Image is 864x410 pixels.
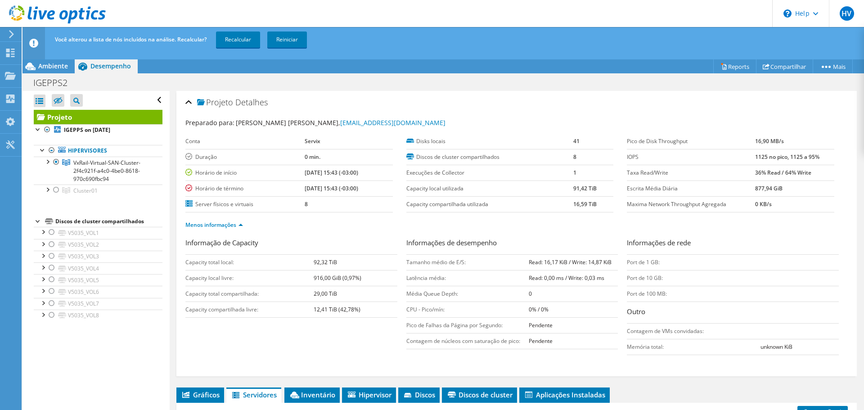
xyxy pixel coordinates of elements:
[34,157,162,185] a: VxRail-Virtual-SAN-Cluster-2f4c921f-a4c0-4be0-8618-970c690fbc94
[305,185,358,192] b: [DATE] 15:43 (-03:00)
[34,298,162,310] a: V5035_VOL7
[406,137,574,146] label: Disks locais
[197,98,233,107] span: Projeto
[185,286,314,302] td: Capacity total compartilhada:
[627,270,727,286] td: Port de 10 GB:
[406,238,618,250] h3: Informações de desempenho
[305,169,358,176] b: [DATE] 15:43 (-03:00)
[34,185,162,196] a: Cluster01
[713,59,756,73] a: Reports
[627,286,727,302] td: Port de 100 MB:
[185,254,314,270] td: Capacity total local:
[406,254,529,270] td: Tamanho médio de E/S:
[406,153,574,162] label: Discos de cluster compartilhados
[29,78,81,88] h1: IGEPPS2
[267,32,307,48] a: Reiniciar
[340,118,445,127] a: [EMAIL_ADDRESS][DOMAIN_NAME]
[34,262,162,274] a: V5035_VOL4
[90,62,131,70] span: Desempenho
[181,390,220,399] span: Gráficos
[627,153,755,162] label: IOPS
[73,187,98,194] span: Cluster01
[216,32,260,48] a: Recalcular
[755,137,784,145] b: 16,90 MB/s
[346,390,391,399] span: Hipervisor
[627,168,755,177] label: Taxa Read/Write
[627,137,755,146] label: Pico de Disk Throughput
[406,270,529,286] td: Latência média:
[34,286,162,297] a: V5035_VOL6
[406,302,529,317] td: CPU - Pico/mín:
[38,62,68,70] span: Ambiente
[235,97,268,108] span: Detalhes
[813,59,853,73] a: Mais
[305,200,308,208] b: 8
[406,317,529,333] td: Pico de Falhas da Página por Segundo:
[406,184,574,193] label: Capacity local utilizada
[236,118,445,127] span: [PERSON_NAME] [PERSON_NAME],
[627,238,839,250] h3: Informações de rede
[73,159,140,183] span: VxRail-Virtual-SAN-Cluster-2f4c921f-a4c0-4be0-8618-970c690fbc94
[406,168,574,177] label: Execuções de Collector
[55,36,207,43] span: Você alterou a lista de nós incluídos na análise. Recalcular?
[627,306,839,319] h3: Outro
[403,390,435,399] span: Discos
[185,221,243,229] a: Menos informações
[34,239,162,251] a: V5035_VOL2
[185,302,314,317] td: Capacity compartilhada livre:
[64,126,110,134] b: IGEPPS on [DATE]
[34,145,162,157] a: Hipervisores
[573,137,580,145] b: 41
[314,306,360,313] b: 12,41 TiB (42,78%)
[755,169,811,176] b: 36% Read / 64% Write
[840,6,854,21] span: HV
[34,227,162,239] a: V5035_VOL1
[446,390,513,399] span: Discos de cluster
[627,323,760,339] td: Contagem de VMs convidadas:
[185,137,305,146] label: Conta
[783,9,792,18] svg: \n
[627,184,755,193] label: Escrita Média Diária
[529,274,604,282] b: Read: 0,00 ms / Write: 0,03 ms
[55,216,162,227] div: Discos de cluster compartilhados
[529,258,612,266] b: Read: 16,17 KiB / Write: 14,87 KiB
[573,153,576,161] b: 8
[529,321,553,329] b: Pendente
[185,200,305,209] label: Server físicos e virtuais
[34,124,162,136] a: IGEPPS on [DATE]
[755,153,819,161] b: 1125 no pico, 1125 a 95%
[231,390,277,399] span: Servidores
[627,200,755,209] label: Maxima Network Throughput Agregada
[34,274,162,286] a: V5035_VOL5
[314,274,361,282] b: 916,00 GiB (0,97%)
[756,59,813,73] a: Compartilhar
[185,118,234,127] label: Preparado para:
[406,286,529,302] td: Média Queue Depth:
[627,339,760,355] td: Memória total:
[314,258,337,266] b: 92,32 TiB
[185,184,305,193] label: Horário de término
[529,337,553,345] b: Pendente
[289,390,335,399] span: Inventário
[529,306,549,313] b: 0% / 0%
[760,343,792,351] b: unknown KiB
[524,390,605,399] span: Aplicações Instaladas
[573,200,597,208] b: 16,59 TiB
[573,169,576,176] b: 1
[34,310,162,321] a: V5035_VOL8
[185,153,305,162] label: Duração
[185,168,305,177] label: Horário de início
[305,153,320,161] b: 0 min.
[185,238,397,250] h3: Informação de Capacity
[34,110,162,124] a: Projeto
[406,333,529,349] td: Contagem de núcleos com saturação de pico:
[314,290,337,297] b: 29,00 TiB
[529,290,532,297] b: 0
[34,251,162,262] a: V5035_VOL3
[755,200,772,208] b: 0 KB/s
[755,185,783,192] b: 877,94 GiB
[627,254,727,270] td: Port de 1 GB:
[573,185,597,192] b: 91,42 TiB
[305,137,320,145] b: Servix
[406,200,574,209] label: Capacity compartilhada utilizada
